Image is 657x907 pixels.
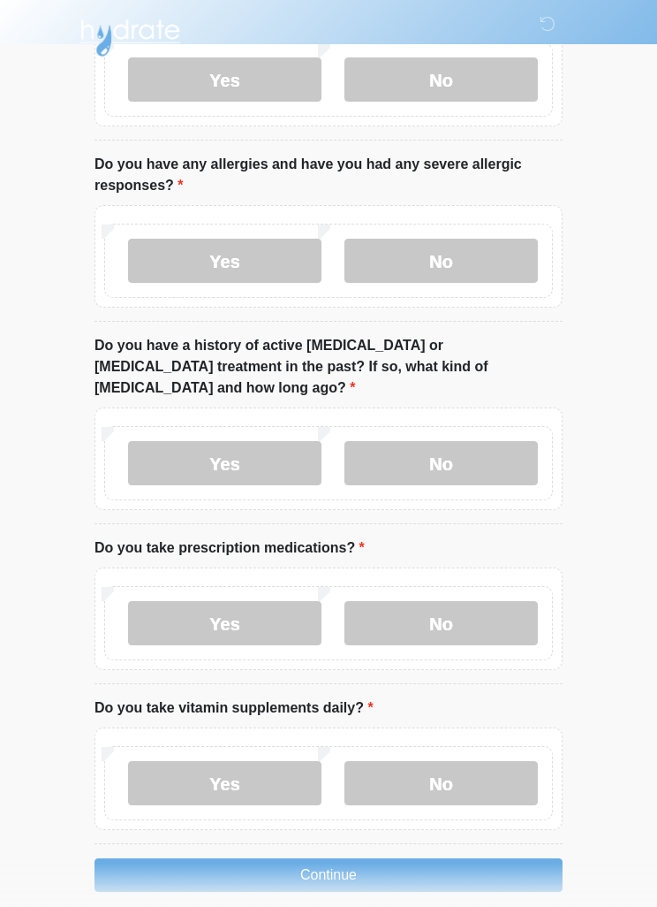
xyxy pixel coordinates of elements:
[94,697,374,719] label: Do you take vitamin supplements daily?
[344,601,538,645] label: No
[94,858,563,892] button: Continue
[128,761,321,805] label: Yes
[344,57,538,102] label: No
[128,57,321,102] label: Yes
[344,441,538,485] label: No
[344,239,538,283] label: No
[128,441,321,485] label: Yes
[77,13,183,57] img: Hydrate IV Bar - Scottsdale Logo
[94,154,563,196] label: Do you have any allergies and have you had any severe allergic responses?
[94,335,563,399] label: Do you have a history of active [MEDICAL_DATA] or [MEDICAL_DATA] treatment in the past? If so, wh...
[128,601,321,645] label: Yes
[94,537,365,559] label: Do you take prescription medications?
[344,761,538,805] label: No
[128,239,321,283] label: Yes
